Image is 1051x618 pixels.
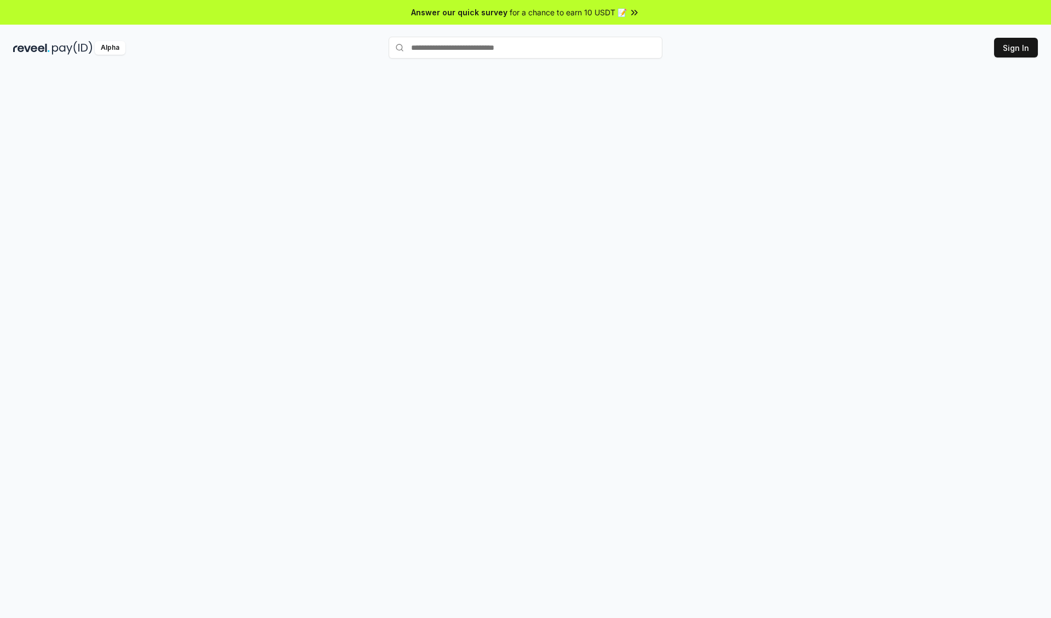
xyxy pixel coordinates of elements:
img: pay_id [52,41,93,55]
img: reveel_dark [13,41,50,55]
button: Sign In [994,38,1038,57]
span: Answer our quick survey [411,7,507,18]
div: Alpha [95,41,125,55]
span: for a chance to earn 10 USDT 📝 [510,7,627,18]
